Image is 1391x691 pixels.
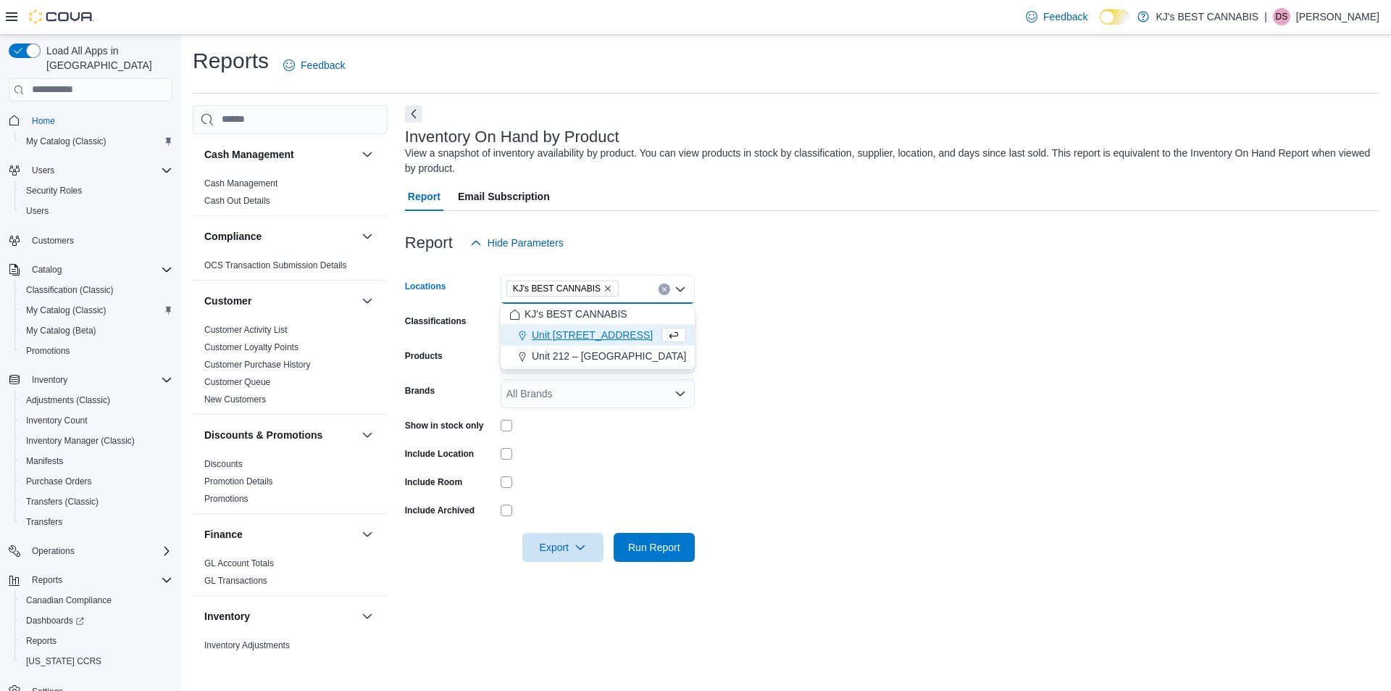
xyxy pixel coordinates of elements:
a: OCS Transaction Submission Details [204,260,347,270]
div: Discounts & Promotions [193,455,388,513]
span: Classification (Classic) [20,281,172,299]
img: Cova [29,9,94,24]
span: Canadian Compliance [26,595,112,606]
span: Inventory Manager (Classic) [20,432,172,450]
a: My Catalog (Classic) [20,302,112,319]
span: Users [26,205,49,217]
button: Remove KJ's BEST CANNABIS from selection in this group [603,284,612,293]
span: Feedback [1043,9,1087,24]
button: Canadian Compliance [14,590,178,611]
span: Catalog [32,264,62,276]
button: Run Report [614,533,695,562]
span: Cash Out Details [204,195,270,207]
span: My Catalog (Classic) [20,133,172,150]
input: Dark Mode [1100,9,1130,25]
button: Inventory [359,608,376,625]
button: Discounts & Promotions [204,428,356,442]
span: Customers [32,235,74,247]
span: Manifests [20,452,172,470]
button: Users [14,201,178,221]
button: Users [26,162,60,179]
a: Classification (Classic) [20,281,120,299]
button: Transfers [14,512,178,532]
span: Cash Management [204,178,277,189]
span: Catalog [26,261,172,278]
button: Open list of options [674,388,686,400]
span: Adjustments (Classic) [26,394,110,406]
label: Include Location [405,448,474,460]
span: Security Roles [26,185,82,196]
span: Dashboards [20,612,172,629]
button: Close list of options [674,284,686,295]
button: Operations [26,542,80,560]
span: Reports [26,635,57,647]
button: Operations [3,541,178,561]
a: Canadian Compliance [20,592,117,609]
span: Promotion Details [204,476,273,487]
p: [PERSON_NAME] [1296,8,1379,25]
a: Cash Management [204,178,277,189]
h3: Inventory [204,609,250,624]
span: My Catalog (Beta) [26,325,96,336]
span: Customer Activity List [204,324,288,336]
button: My Catalog (Classic) [14,131,178,152]
span: Customer Purchase History [204,359,311,371]
span: Discounts [204,458,243,470]
span: My Catalog (Classic) [26,305,106,316]
span: Inventory Count [20,412,172,429]
label: Products [405,350,443,362]
span: Promotions [204,493,248,505]
label: Include Room [405,476,462,488]
span: Inventory Adjustments [204,640,290,651]
a: Customer Activity List [204,325,288,335]
a: Inventory Adjustments [204,640,290,650]
h3: Discounts & Promotions [204,428,322,442]
button: Finance [359,526,376,543]
span: Home [26,112,172,130]
span: Purchase Orders [20,473,172,490]
label: Classifications [405,315,467,327]
a: Feedback [277,51,351,80]
a: GL Account Totals [204,558,274,568]
span: Washington CCRS [20,653,172,670]
span: Unit [STREET_ADDRESS] [532,328,653,342]
button: KJ's BEST CANNABIS [501,304,695,325]
h3: Customer [204,294,251,308]
span: Canadian Compliance [20,592,172,609]
button: Promotions [14,341,178,361]
button: Catalog [3,260,178,280]
h3: Finance [204,527,243,542]
span: KJ's BEST CANNABIS [506,281,619,297]
button: Customer [204,294,356,308]
span: My Catalog (Classic) [20,302,172,319]
span: Run Report [628,540,680,555]
a: Manifests [20,452,69,470]
span: KJ's BEST CANNABIS [525,307,627,321]
a: New Customers [204,394,266,405]
span: Customer Queue [204,376,270,388]
span: Promotions [20,342,172,360]
span: Transfers (Classic) [26,496,99,508]
button: Export [522,533,603,562]
button: Manifests [14,451,178,471]
p: | [1264,8,1267,25]
span: Transfers [26,516,62,528]
a: Users [20,202,54,220]
span: Inventory Manager (Classic) [26,435,135,447]
button: Customer [359,292,376,310]
button: Inventory [26,371,73,389]
span: Load All Apps in [GEOGRAPHIC_DATA] [41,44,172,73]
button: Hide Parameters [464,228,569,257]
button: Reports [14,631,178,651]
button: Reports [26,571,68,589]
h3: Inventory On Hand by Product [405,128,619,146]
a: Cash Out Details [204,196,270,206]
h1: Reports [193,46,269,75]
button: Purchase Orders [14,471,178,492]
span: Inventory [32,374,67,386]
button: Reports [3,570,178,590]
span: Report [408,182,440,211]
span: Hide Parameters [488,236,564,250]
div: Customer [193,321,388,414]
span: Dashboards [26,615,84,626]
